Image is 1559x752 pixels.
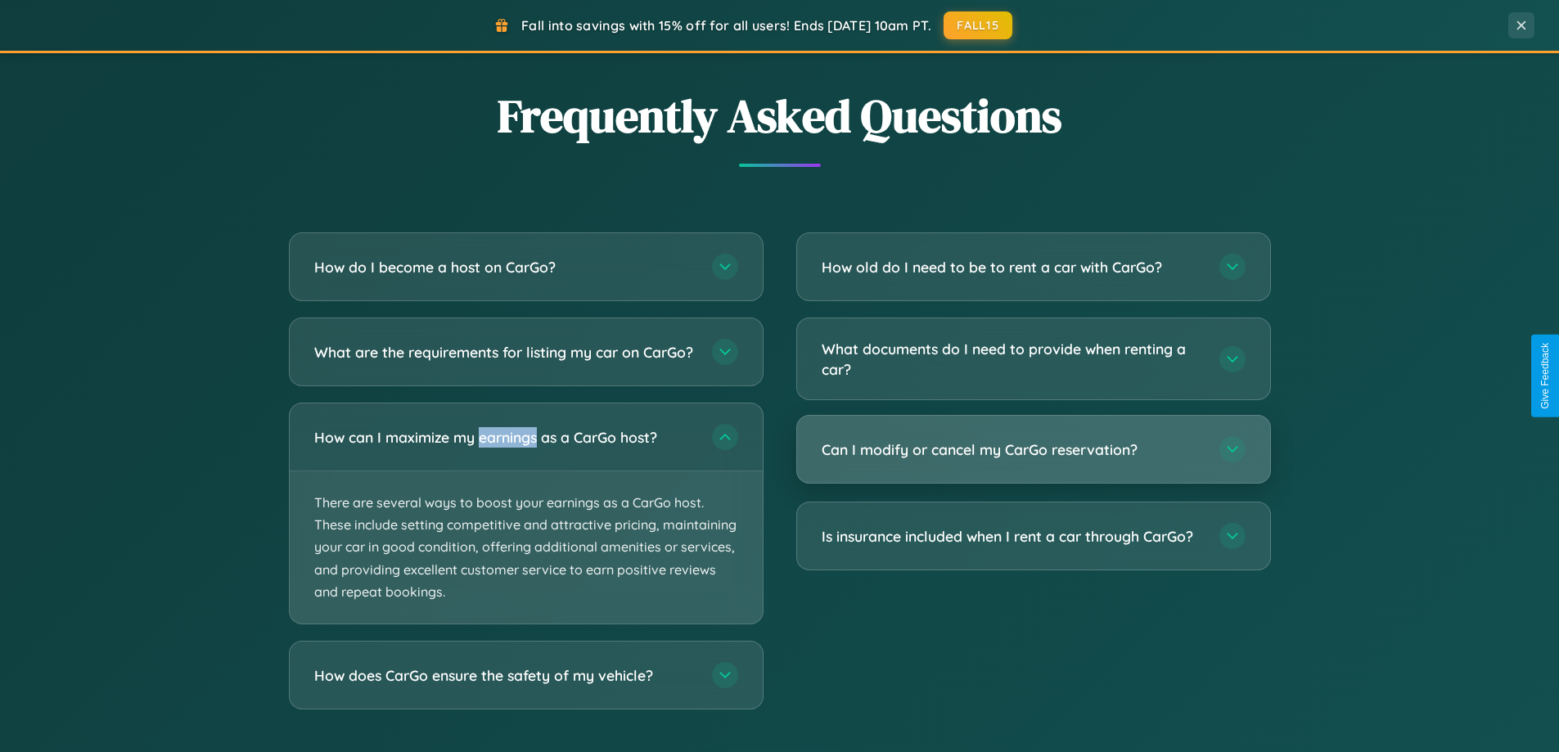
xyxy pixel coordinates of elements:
h2: Frequently Asked Questions [289,84,1271,147]
p: There are several ways to boost your earnings as a CarGo host. These include setting competitive ... [290,471,763,624]
span: Fall into savings with 15% off for all users! Ends [DATE] 10am PT. [521,17,931,34]
h3: How does CarGo ensure the safety of my vehicle? [314,665,696,686]
h3: How do I become a host on CarGo? [314,257,696,277]
h3: How old do I need to be to rent a car with CarGo? [822,257,1203,277]
h3: What are the requirements for listing my car on CarGo? [314,342,696,362]
h3: Can I modify or cancel my CarGo reservation? [822,439,1203,460]
button: FALL15 [944,11,1012,39]
div: Give Feedback [1539,343,1551,409]
h3: How can I maximize my earnings as a CarGo host? [314,427,696,448]
h3: What documents do I need to provide when renting a car? [822,339,1203,379]
h3: Is insurance included when I rent a car through CarGo? [822,526,1203,547]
